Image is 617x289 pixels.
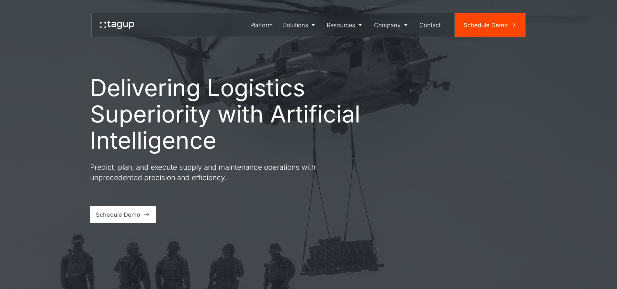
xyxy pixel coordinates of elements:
a: Company [369,13,415,37]
a: Platform [246,13,278,37]
a: Solutions [278,13,322,37]
div: Schedule Demo [96,210,140,219]
h1: Delivering Logistics Superiority with Artificial Intelligence [90,75,362,153]
div: Resources [327,21,355,29]
a: Schedule Demo [90,206,156,223]
a: Schedule Demo [455,13,525,37]
div: Platform [250,21,273,29]
div: Solutions [283,21,308,29]
a: Contact [415,13,446,37]
div: Schedule Demo [463,21,508,29]
div: Company [374,21,401,29]
a: Resources [322,13,369,37]
p: Predict, plan, and execute supply and maintenance operations with unprecedented precision and eff... [90,162,323,182]
div: Contact [419,21,440,29]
